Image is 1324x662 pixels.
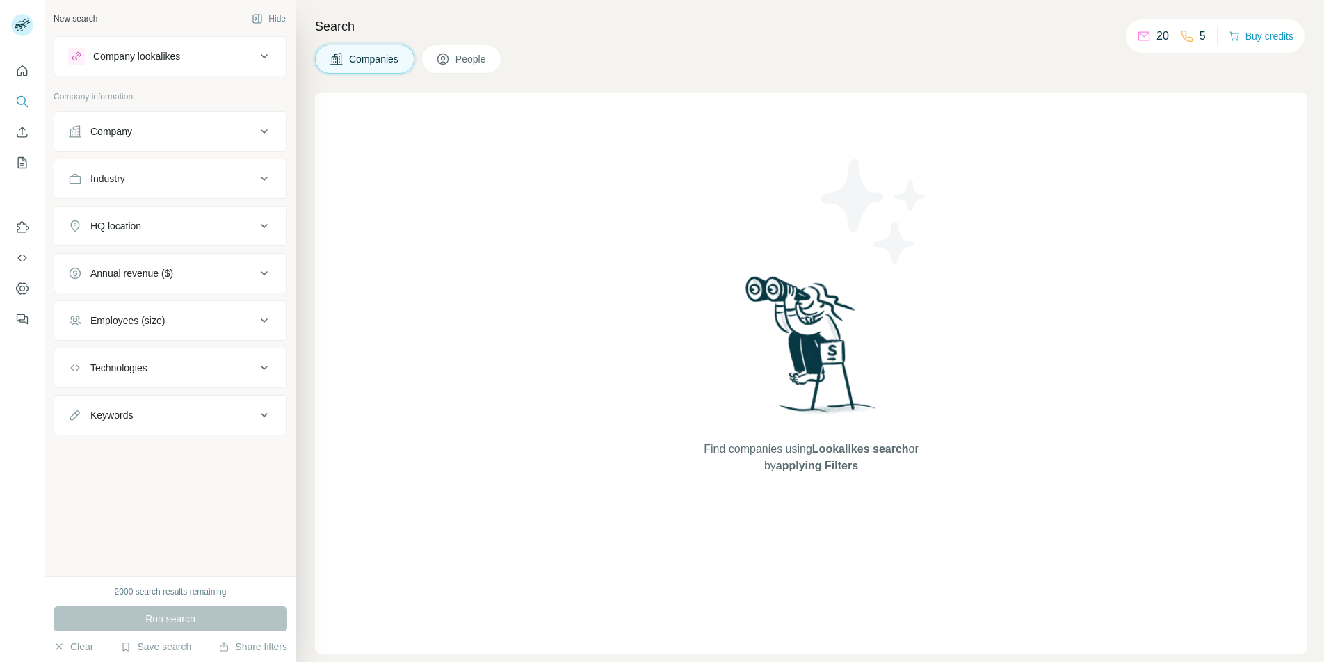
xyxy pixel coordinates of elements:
h4: Search [315,17,1307,36]
div: HQ location [90,219,141,233]
button: Company lookalikes [54,40,286,73]
button: Feedback [11,307,33,332]
button: Use Surfe API [11,245,33,271]
img: Surfe Illustration - Woman searching with binoculars [739,273,884,428]
div: Keywords [90,408,133,422]
span: Find companies using or by [700,441,922,474]
div: 2000 search results remaining [115,586,227,598]
span: Lookalikes search [812,443,909,455]
button: Company [54,115,286,148]
button: HQ location [54,209,286,243]
div: Industry [90,172,125,186]
button: Industry [54,162,286,195]
button: Enrich CSV [11,120,33,145]
div: Company lookalikes [93,49,180,63]
p: Company information [54,90,287,103]
span: Companies [349,52,400,66]
div: Annual revenue ($) [90,266,173,280]
button: Hide [242,8,296,29]
img: Surfe Illustration - Stars [812,149,937,274]
button: Buy credits [1229,26,1293,46]
button: Use Surfe on LinkedIn [11,215,33,240]
button: Annual revenue ($) [54,257,286,290]
button: Clear [54,640,93,654]
p: 5 [1200,28,1206,45]
button: Search [11,89,33,114]
div: Technologies [90,361,147,375]
button: Keywords [54,398,286,432]
p: 20 [1156,28,1169,45]
span: People [455,52,487,66]
button: Save search [120,640,191,654]
div: Employees (size) [90,314,165,328]
button: Employees (size) [54,304,286,337]
button: Dashboard [11,276,33,301]
button: Share filters [218,640,287,654]
div: New search [54,13,97,25]
button: Technologies [54,351,286,385]
button: Quick start [11,58,33,83]
div: Company [90,124,132,138]
span: applying Filters [776,460,858,471]
button: My lists [11,150,33,175]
